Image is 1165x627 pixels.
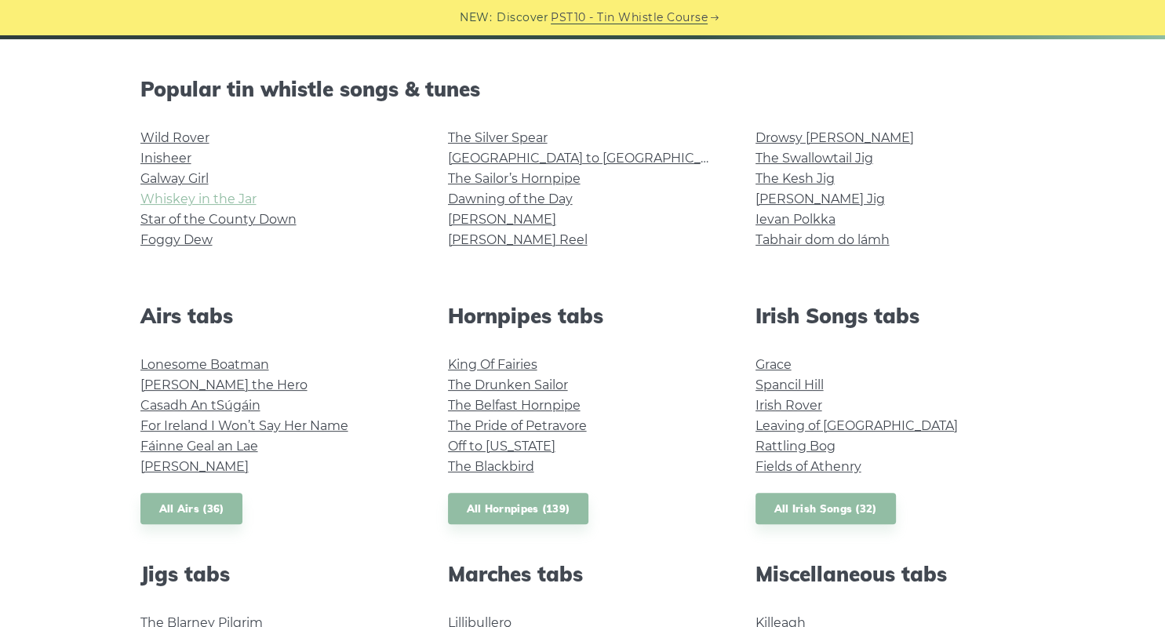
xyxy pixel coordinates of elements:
span: Discover [497,9,548,27]
span: NEW: [460,9,492,27]
a: Lonesome Boatman [140,357,269,372]
a: The Drunken Sailor [448,377,568,392]
a: [PERSON_NAME] the Hero [140,377,308,392]
a: [GEOGRAPHIC_DATA] to [GEOGRAPHIC_DATA] [448,151,737,166]
a: Inisheer [140,151,191,166]
h2: Popular tin whistle songs & tunes [140,77,1025,101]
h2: Airs tabs [140,304,410,328]
a: All Hornpipes (139) [448,493,589,525]
a: [PERSON_NAME] Jig [755,191,885,206]
a: Galway Girl [140,171,209,186]
a: Dawning of the Day [448,191,573,206]
a: The Blackbird [448,459,534,474]
a: Rattling Bog [755,439,836,454]
a: PST10 - Tin Whistle Course [551,9,708,27]
a: All Irish Songs (32) [755,493,896,525]
a: Whiskey in the Jar [140,191,257,206]
h2: Irish Songs tabs [755,304,1025,328]
a: Foggy Dew [140,232,213,247]
a: [PERSON_NAME] [140,459,249,474]
a: Irish Rover [755,398,822,413]
a: All Airs (36) [140,493,243,525]
h2: Marches tabs [448,562,718,586]
a: The Swallowtail Jig [755,151,873,166]
a: Spancil Hill [755,377,824,392]
h2: Miscellaneous tabs [755,562,1025,586]
a: Tabhair dom do lámh [755,232,890,247]
a: The Silver Spear [448,130,548,145]
a: The Kesh Jig [755,171,835,186]
a: Drowsy [PERSON_NAME] [755,130,914,145]
a: [PERSON_NAME] [448,212,556,227]
a: King Of Fairies [448,357,537,372]
a: Ievan Polkka [755,212,836,227]
a: Fáinne Geal an Lae [140,439,258,454]
a: Wild Rover [140,130,209,145]
a: Casadh An tSúgáin [140,398,260,413]
a: Off to [US_STATE] [448,439,555,454]
h2: Hornpipes tabs [448,304,718,328]
h2: Jigs tabs [140,562,410,586]
a: The Pride of Petravore [448,418,587,433]
a: Leaving of [GEOGRAPHIC_DATA] [755,418,958,433]
a: For Ireland I Won’t Say Her Name [140,418,348,433]
a: Fields of Athenry [755,459,861,474]
a: [PERSON_NAME] Reel [448,232,588,247]
a: Grace [755,357,792,372]
a: The Belfast Hornpipe [448,398,581,413]
a: Star of the County Down [140,212,297,227]
a: The Sailor’s Hornpipe [448,171,581,186]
